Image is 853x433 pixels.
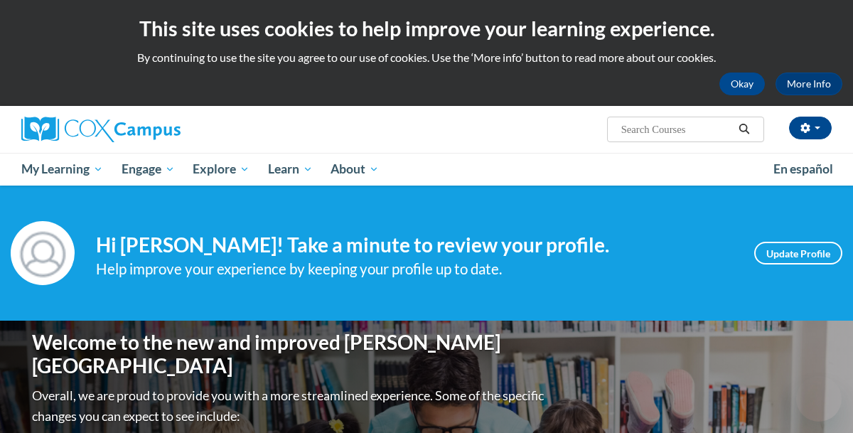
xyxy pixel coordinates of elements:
span: Learn [268,161,313,178]
span: Explore [193,161,250,178]
a: More Info [776,73,842,95]
h1: Welcome to the new and improved [PERSON_NAME][GEOGRAPHIC_DATA] [32,331,547,378]
a: Learn [259,153,322,186]
a: Explore [183,153,259,186]
span: Engage [122,161,175,178]
a: Engage [112,153,184,186]
div: Main menu [11,153,842,186]
input: Search Courses [620,121,734,138]
p: By continuing to use the site you agree to our use of cookies. Use the ‘More info’ button to read... [11,50,842,65]
span: En español [773,161,833,176]
h2: This site uses cookies to help improve your learning experience. [11,14,842,43]
a: About [322,153,389,186]
span: My Learning [21,161,103,178]
a: Cox Campus [21,117,277,142]
span: About [331,161,379,178]
div: Help improve your experience by keeping your profile up to date. [96,257,733,281]
button: Search [734,121,755,138]
button: Account Settings [789,117,832,139]
iframe: Button to launch messaging window [796,376,842,422]
a: En español [764,154,842,184]
p: Overall, we are proud to provide you with a more streamlined experience. Some of the specific cha... [32,385,547,427]
a: Update Profile [754,242,842,264]
a: My Learning [12,153,112,186]
button: Okay [719,73,765,95]
img: Cox Campus [21,117,181,142]
h4: Hi [PERSON_NAME]! Take a minute to review your profile. [96,233,733,257]
img: Profile Image [11,221,75,285]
